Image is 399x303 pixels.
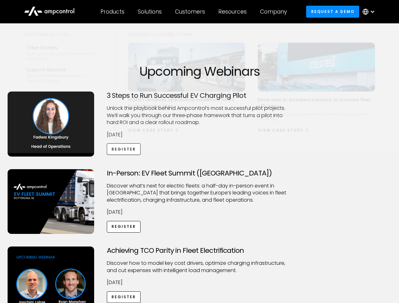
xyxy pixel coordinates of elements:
div: Customer success [24,31,102,38]
a: Support ServicesLearn more about Ampcontrol’s support services [24,64,102,86]
div: Solutions [138,8,162,15]
p: [DATE] [107,279,293,286]
p: Revel uses AI-powered solutions to increase fleet efficiency [258,97,375,109]
h3: In-Person: EV Fleet Summit ([GEOGRAPHIC_DATA]) [107,169,293,177]
div: Case Studies [27,44,100,51]
div: Resources [218,8,247,15]
div: Products [100,8,124,15]
div: Customers [175,8,205,15]
p: WattEV achieves operational excellence for EV truck charging sites [128,97,245,109]
div: Support Services [27,66,100,73]
a: Register [107,291,141,303]
p: WattEV has a high peak power demand and must ensure the on-time departure for trucks [128,112,245,122]
div: View Case Study [128,128,174,133]
div: Highlighted success stories From Our Customers [27,51,100,61]
div: Company [260,8,287,15]
a: View Case Study [258,125,309,135]
a: View Case Study [128,125,179,135]
a: Request a demo [306,6,359,17]
p: [DATE] [107,209,293,216]
p: ​Discover what’s next for electric fleets: a half-day in-person event in [GEOGRAPHIC_DATA] that b... [107,182,293,204]
p: Managing energy and operations for fleet charging poses challenges [258,112,375,122]
a: Register [107,221,141,233]
h3: Achieving TCO Parity in Fleet Electrification [107,247,293,255]
div: Featured Customer Stories [128,31,375,38]
a: Case StudiesHighlighted success stories From Our Customers [24,42,102,64]
div: View Case Study [258,128,304,133]
div: Learn more about Ampcontrol’s support services [27,73,100,83]
p: Discover how to model key cost drivers, optimize charging infrastructure, and cut expenses with i... [107,260,293,274]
